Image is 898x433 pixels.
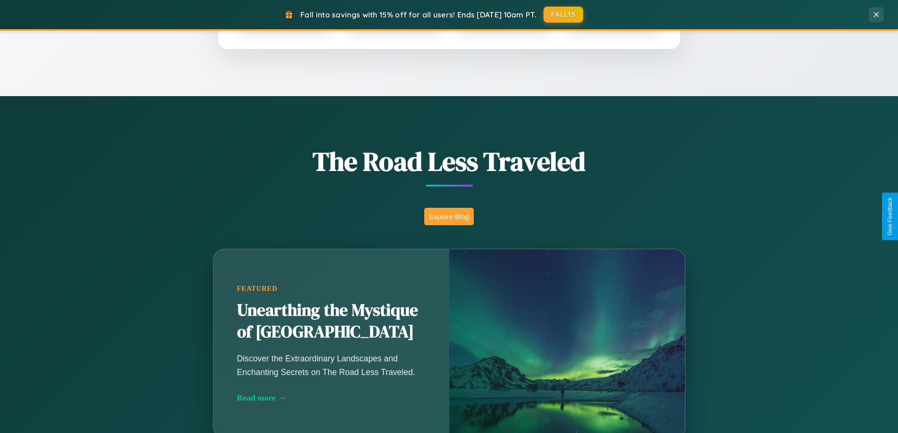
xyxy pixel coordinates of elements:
button: Explore Blog [424,208,474,225]
h2: Unearthing the Mystique of [GEOGRAPHIC_DATA] [237,300,426,343]
button: FALL15 [544,7,583,23]
div: Give Feedback [887,197,893,236]
h1: The Road Less Traveled [166,143,732,180]
div: Featured [237,285,426,293]
p: Discover the Extraordinary Landscapes and Enchanting Secrets on The Road Less Traveled. [237,352,426,378]
span: Fall into savings with 15% off for all users! Ends [DATE] 10am PT. [300,10,536,19]
div: Read more → [237,393,426,403]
